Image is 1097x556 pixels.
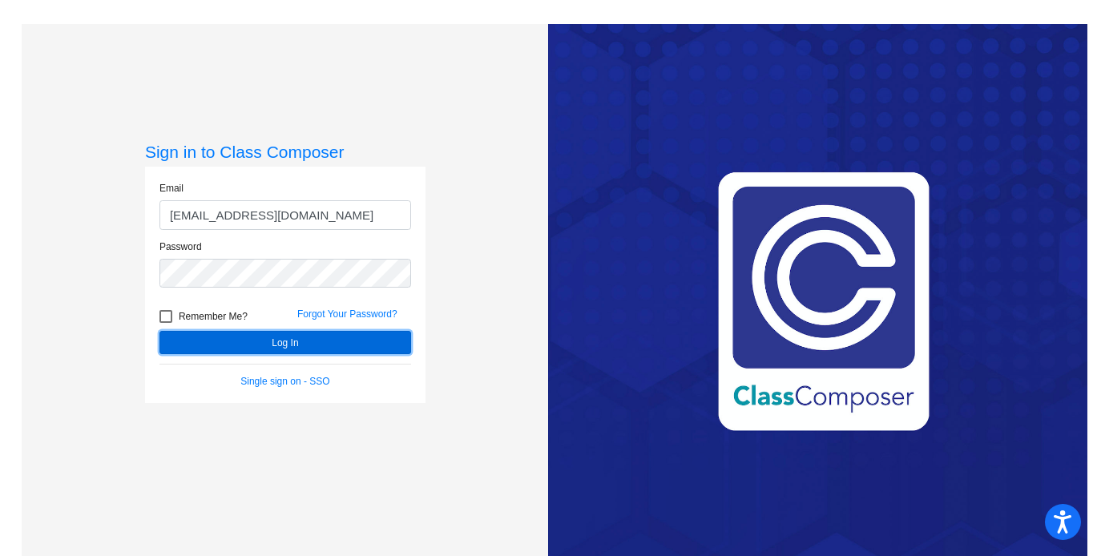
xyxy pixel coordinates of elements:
span: Remember Me? [179,307,248,326]
button: Log In [159,331,411,354]
label: Password [159,240,202,254]
a: Forgot Your Password? [297,308,397,320]
label: Email [159,181,184,195]
a: Single sign on - SSO [240,376,329,387]
h3: Sign in to Class Composer [145,142,425,162]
